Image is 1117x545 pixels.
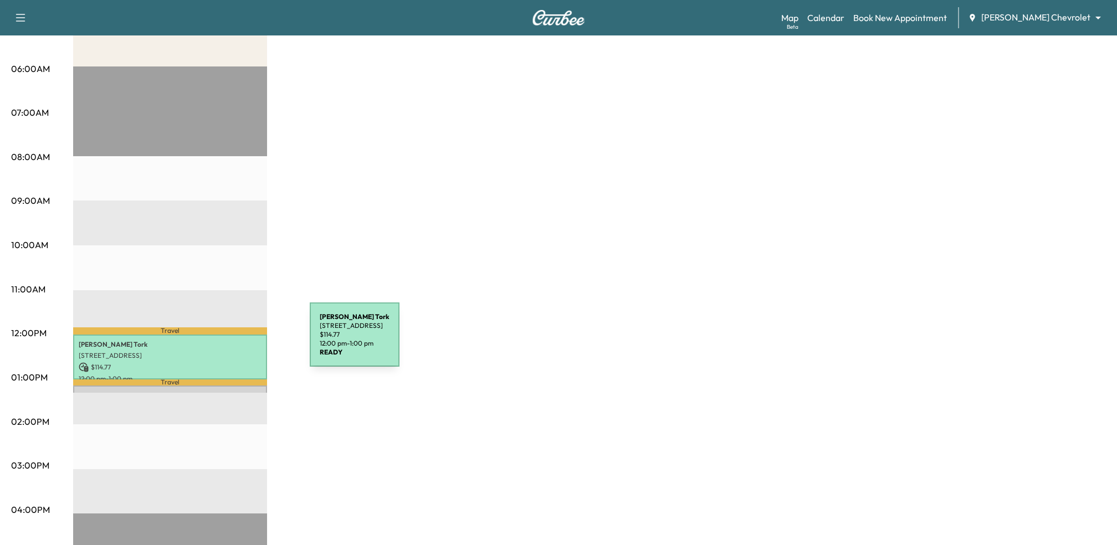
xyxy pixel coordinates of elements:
p: 04:00PM [11,503,50,516]
p: 07:00AM [11,106,49,119]
p: $ 114.77 [79,362,262,372]
p: Travel [73,327,267,335]
p: [STREET_ADDRESS] [79,351,262,360]
a: Book New Appointment [853,11,947,24]
p: 01:00PM [11,371,48,384]
p: 12:00PM [11,326,47,340]
p: 10:00AM [11,238,48,251]
p: Travel [73,379,267,385]
p: 09:00AM [11,194,50,207]
a: MapBeta [781,11,798,24]
p: 03:00PM [11,459,49,472]
p: 02:00PM [11,415,49,428]
span: [PERSON_NAME] Chevrolet [981,11,1090,24]
img: Curbee Logo [532,10,585,25]
p: markaisha [PERSON_NAME] [79,391,262,400]
p: [PERSON_NAME] Tork [79,340,262,349]
p: 06:00AM [11,62,50,75]
p: 12:00 pm - 1:00 pm [79,374,262,383]
p: 11:00AM [11,282,45,296]
a: Calendar [807,11,844,24]
div: Beta [787,23,798,31]
p: 08:00AM [11,150,50,163]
